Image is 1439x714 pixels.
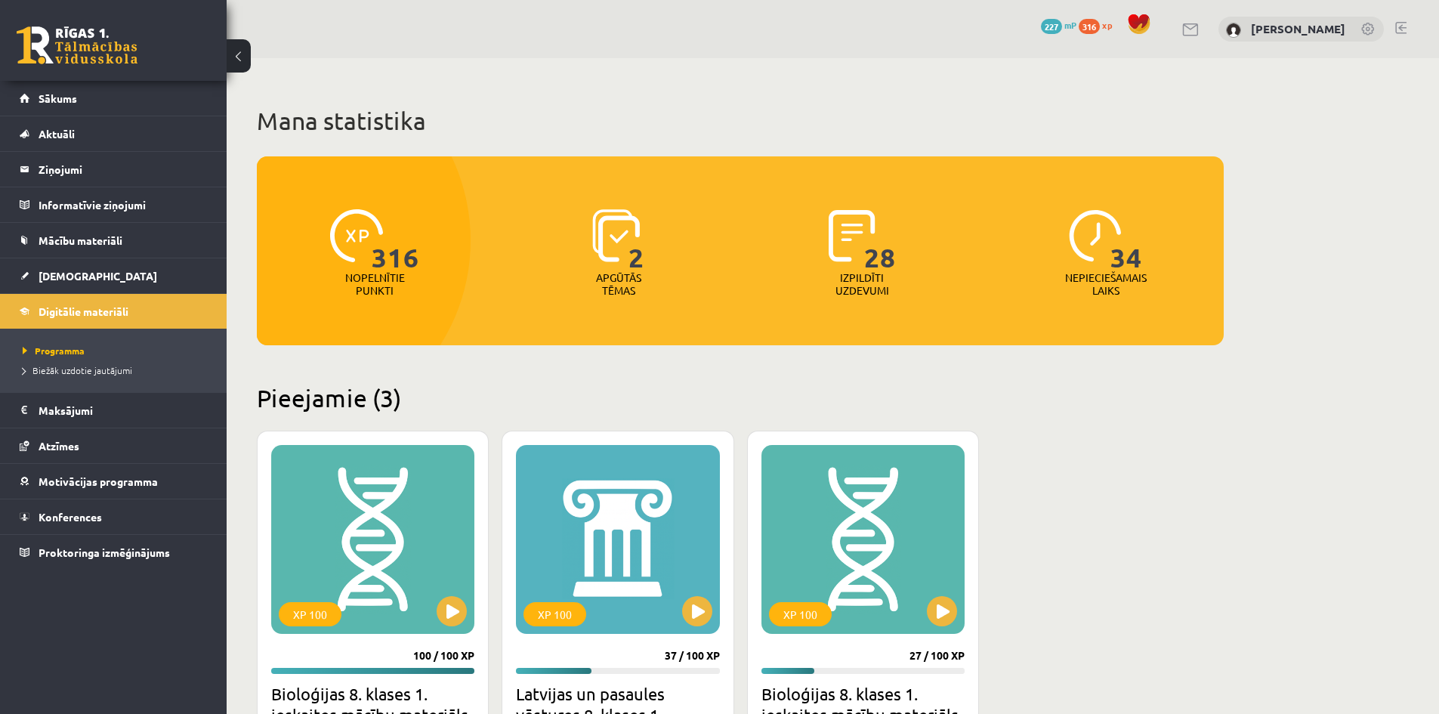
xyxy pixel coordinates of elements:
[589,271,648,297] p: Apgūtās tēmas
[1079,19,1100,34] span: 316
[39,304,128,318] span: Digitālie materiāli
[39,510,102,524] span: Konferences
[257,383,1224,413] h2: Pieejamie (3)
[1226,23,1241,38] img: Alina Ščerbicka
[39,152,208,187] legend: Ziņojumi
[39,91,77,105] span: Sākums
[1041,19,1076,31] a: 227 mP
[20,223,208,258] a: Mācību materiāli
[23,364,132,376] span: Biežāk uzdotie jautājumi
[20,428,208,463] a: Atzīmes
[20,535,208,570] a: Proktoringa izmēģinājums
[330,209,383,262] img: icon-xp-0682a9bc20223a9ccc6f5883a126b849a74cddfe5390d2b41b4391c66f2066e7.svg
[1041,19,1062,34] span: 227
[17,26,137,64] a: Rīgas 1. Tālmācības vidusskola
[20,258,208,293] a: [DEMOGRAPHIC_DATA]
[39,233,122,247] span: Mācību materiāli
[20,499,208,534] a: Konferences
[345,271,405,297] p: Nopelnītie punkti
[39,187,208,222] legend: Informatīvie ziņojumi
[39,474,158,488] span: Motivācijas programma
[1065,271,1147,297] p: Nepieciešamais laiks
[23,363,212,377] a: Biežāk uzdotie jautājumi
[1079,19,1119,31] a: 316 xp
[23,344,212,357] a: Programma
[23,345,85,357] span: Programma
[829,209,875,262] img: icon-completed-tasks-ad58ae20a441b2904462921112bc710f1caf180af7a3daa7317a5a94f2d26646.svg
[39,393,208,428] legend: Maksājumi
[1110,209,1142,271] span: 34
[628,209,644,271] span: 2
[1069,209,1122,262] img: icon-clock-7be60019b62300814b6bd22b8e044499b485619524d84068768e800edab66f18.svg
[20,393,208,428] a: Maksājumi
[372,209,419,271] span: 316
[864,209,896,271] span: 28
[832,271,891,297] p: Izpildīti uzdevumi
[20,152,208,187] a: Ziņojumi
[257,106,1224,136] h1: Mana statistika
[592,209,640,262] img: icon-learned-topics-4a711ccc23c960034f471b6e78daf4a3bad4a20eaf4de84257b87e66633f6470.svg
[1102,19,1112,31] span: xp
[39,269,157,283] span: [DEMOGRAPHIC_DATA]
[279,602,341,626] div: XP 100
[39,546,170,559] span: Proktoringa izmēģinājums
[20,464,208,499] a: Motivācijas programma
[1251,21,1345,36] a: [PERSON_NAME]
[1064,19,1076,31] span: mP
[39,439,79,453] span: Atzīmes
[20,187,208,222] a: Informatīvie ziņojumi
[20,116,208,151] a: Aktuāli
[39,127,75,141] span: Aktuāli
[769,602,832,626] div: XP 100
[20,294,208,329] a: Digitālie materiāli
[20,81,208,116] a: Sākums
[523,602,586,626] div: XP 100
